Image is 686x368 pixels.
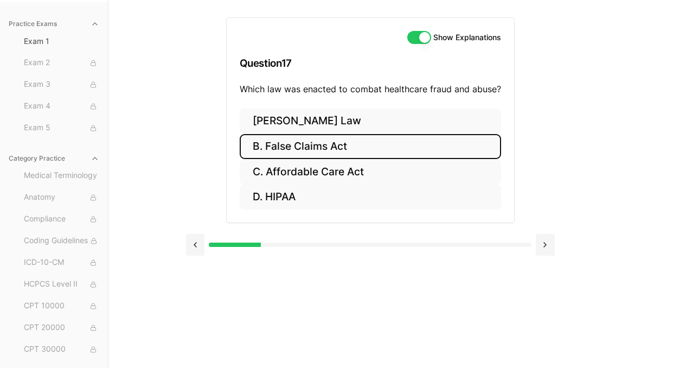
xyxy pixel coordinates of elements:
[240,83,501,96] p: Which law was enacted to combat healthcare fraud and abuse?
[24,36,99,47] span: Exam 1
[24,235,99,247] span: Coding Guidelines
[24,344,99,356] span: CPT 30000
[4,150,104,167] button: Category Practice
[240,109,501,134] button: [PERSON_NAME] Law
[24,57,99,69] span: Exam 2
[20,276,104,293] button: HCPCS Level II
[24,257,99,269] span: ICD-10-CM
[24,170,99,182] span: Medical Terminology
[24,300,99,312] span: CPT 10000
[20,341,104,358] button: CPT 30000
[24,122,99,134] span: Exam 5
[433,34,501,41] label: Show Explanations
[20,98,104,115] button: Exam 4
[240,47,501,79] h3: Question 17
[20,254,104,271] button: ICD-10-CM
[240,185,501,210] button: D. HIPAA
[20,211,104,228] button: Compliance
[24,100,99,112] span: Exam 4
[20,232,104,250] button: Coding Guidelines
[20,167,104,185] button: Medical Terminology
[24,213,99,225] span: Compliance
[20,33,104,50] button: Exam 1
[20,76,104,93] button: Exam 3
[20,119,104,137] button: Exam 5
[24,79,99,91] span: Exam 3
[20,319,104,337] button: CPT 20000
[240,134,501,160] button: B. False Claims Act
[24,322,99,334] span: CPT 20000
[20,297,104,315] button: CPT 10000
[24,192,99,204] span: Anatomy
[20,189,104,206] button: Anatomy
[4,15,104,33] button: Practice Exams
[24,278,99,290] span: HCPCS Level II
[20,54,104,72] button: Exam 2
[240,159,501,185] button: C. Affordable Care Act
